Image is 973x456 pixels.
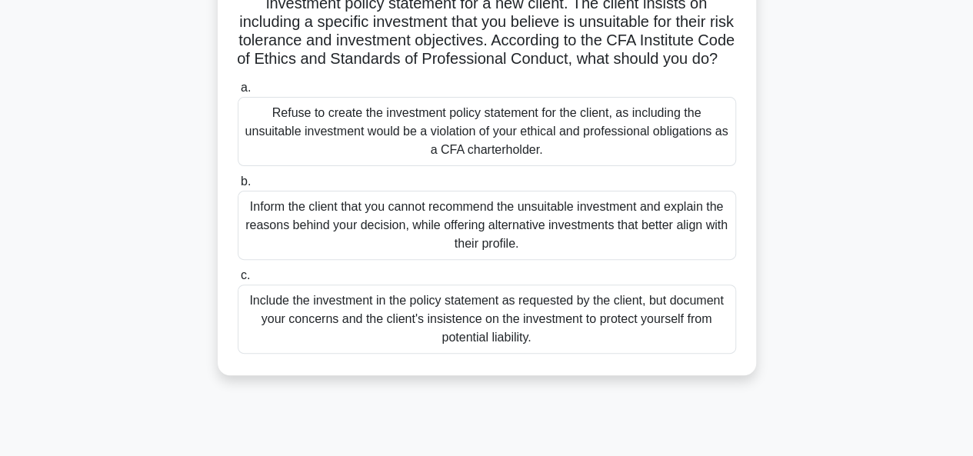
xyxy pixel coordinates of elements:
div: Refuse to create the investment policy statement for the client, as including the unsuitable inve... [238,97,736,166]
div: Include the investment in the policy statement as requested by the client, but document your conc... [238,285,736,354]
span: a. [241,81,251,94]
span: c. [241,268,250,281]
span: b. [241,175,251,188]
div: Inform the client that you cannot recommend the unsuitable investment and explain the reasons beh... [238,191,736,260]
